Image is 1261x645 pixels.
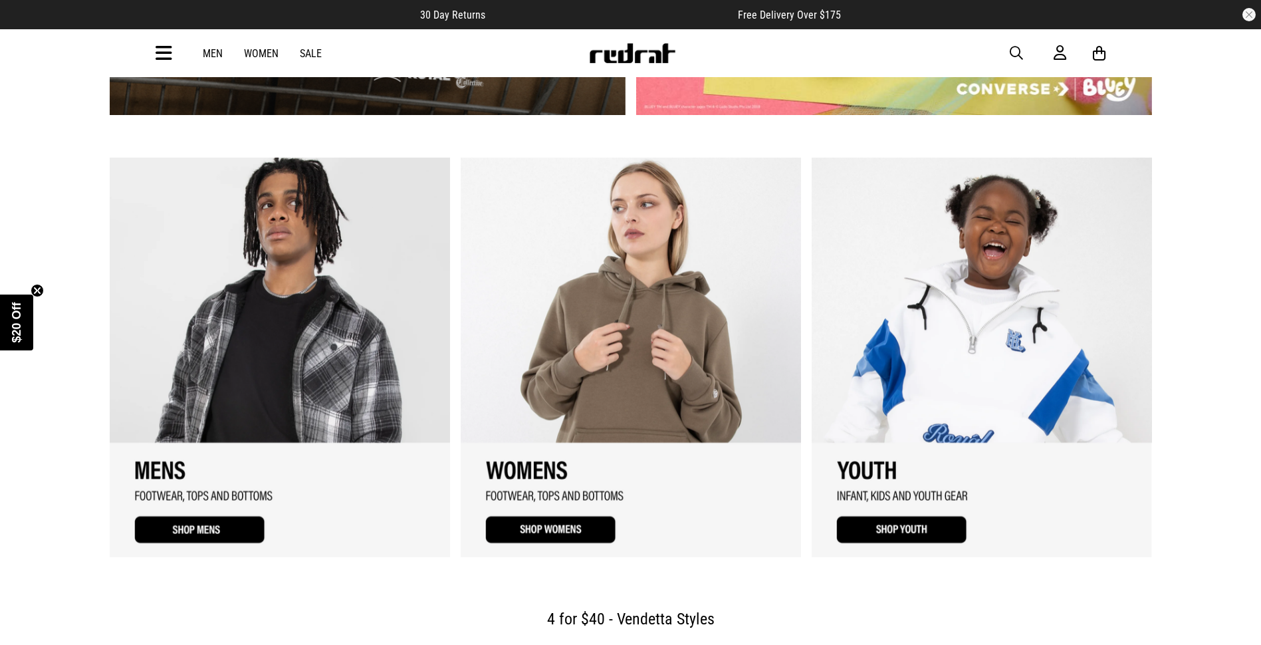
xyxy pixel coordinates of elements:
[110,158,450,557] div: 1 / 3
[300,47,322,60] a: Sale
[812,158,1152,557] div: 3 / 3
[461,158,801,557] div: 2 / 3
[244,47,279,60] a: Women
[11,5,51,45] button: Open LiveChat chat widget
[120,606,1141,632] h2: 4 for $40 - Vendetta Styles
[203,47,223,60] a: Men
[588,43,676,63] img: Redrat logo
[31,284,44,297] button: Close teaser
[738,9,841,21] span: Free Delivery Over $175
[420,9,485,21] span: 30 Day Returns
[10,302,23,342] span: $20 Off
[512,8,711,21] iframe: Customer reviews powered by Trustpilot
